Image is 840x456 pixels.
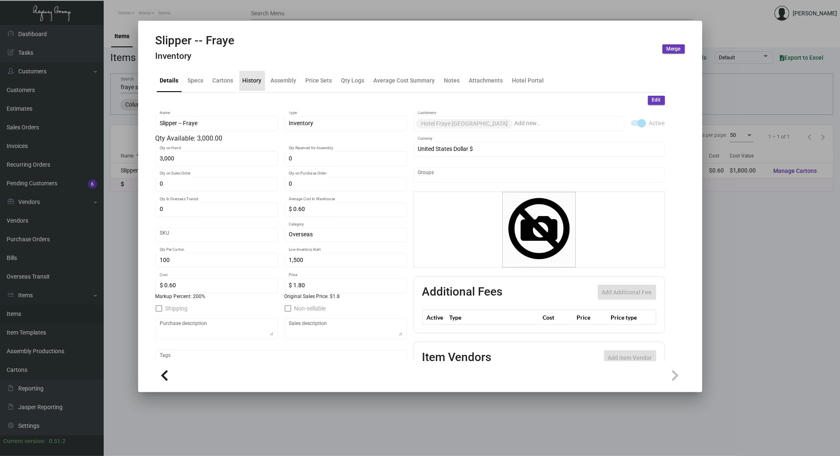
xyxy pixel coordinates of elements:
[541,310,575,325] th: Cost
[3,437,46,446] div: Current version:
[448,310,541,325] th: Type
[213,76,234,85] div: Cartons
[306,76,332,85] div: Price Sets
[166,303,188,313] span: Shipping
[667,46,681,53] span: Merge
[662,44,685,53] button: Merge
[602,289,652,296] span: Add Additional Fee
[160,76,179,85] div: Details
[598,285,656,300] button: Add Additional Fee
[609,310,646,325] th: Price type
[422,310,448,325] th: Active
[418,172,660,178] input: Add new..
[156,34,235,48] h2: Slipper -- Fraye
[49,437,66,446] div: 0.51.2
[243,76,262,85] div: History
[271,76,297,85] div: Assembly
[608,354,652,361] span: Add item Vendor
[295,303,326,313] span: Non-sellable
[156,133,407,143] div: Qty Available: 3,000.00
[604,350,656,365] button: Add item Vendor
[649,118,665,128] span: Active
[156,51,235,61] h4: Inventory
[444,76,460,85] div: Notes
[422,350,492,365] h2: Item Vendors
[512,76,544,85] div: Hotel Portal
[652,97,661,104] span: Edit
[374,76,435,85] div: Average Cost Summary
[341,76,365,85] div: Qty Logs
[422,285,503,300] h2: Additional Fees
[648,96,665,105] button: Edit
[469,76,503,85] div: Attachments
[188,76,204,85] div: Specs
[416,119,513,129] mat-chip: Hotel Fraye [GEOGRAPHIC_DATA]
[575,310,609,325] th: Price
[514,120,620,127] input: Add new..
